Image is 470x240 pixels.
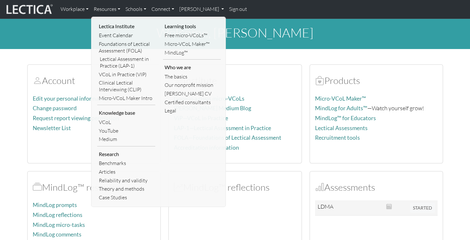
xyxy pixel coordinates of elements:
p: —Watch yourself grow! [315,103,438,113]
td: LDMA [315,200,342,216]
a: Edit your personal information [33,95,109,102]
li: Who we are [163,62,221,72]
a: Reliability and validity [97,176,155,185]
a: The basics [163,72,221,81]
a: Micro-VCoL Maker Intro [97,94,155,103]
li: Learning tools [163,21,221,31]
h2: MindLog™ reflections [174,182,296,193]
a: Lectical Assessment in Practice (LAP-1) [97,55,155,70]
a: Event Calendar [97,31,155,40]
a: Micro-VCoL Maker™ [163,40,221,48]
a: VCoL [97,118,155,127]
a: Foundations of Lectical Assessment (FOLA) [97,40,155,55]
a: VCoL in Practice (VIP) [97,70,155,79]
li: Knowledge base [97,108,155,118]
span: Account [33,75,42,86]
a: YouTube [97,127,155,135]
span: This Assessment closed on: 2025-08-13 05:30 [386,203,392,210]
h2: Products [315,75,438,86]
span: MindLog™ resources [33,181,42,193]
a: Our nonprofit mission [163,81,221,89]
a: Sign out [226,3,250,16]
a: MindLog™ for Educators [315,115,376,121]
a: MindLog™ [163,48,221,57]
a: MindLog for Adults™ [315,105,367,112]
a: Recruitment tools [315,134,360,141]
a: Newsletter List [33,125,71,131]
a: Schools [123,3,149,16]
h2: Assessments [315,182,438,193]
a: Legal [163,106,221,115]
a: Connect [149,3,177,16]
a: Medium [97,135,155,144]
a: Workplace [58,3,91,16]
a: MindLog prompts [33,202,77,208]
li: Research [97,149,155,159]
a: [PERSON_NAME] [177,3,226,16]
a: Theory and methods [97,185,155,193]
li: Lectica Institute [97,21,155,31]
a: Benchmarks [97,159,155,168]
a: Articles [97,168,155,176]
h2: Account [33,75,155,86]
a: MindLog reflections [33,211,82,218]
a: MindLog comments [33,231,81,238]
a: Clinical Lectical Interviewing (CLIP) [97,79,155,94]
a: Request report viewing permission [33,115,119,121]
a: MindLog micro-tasks [33,221,85,228]
img: lecticalive [5,3,53,15]
h2: Institute [174,75,296,86]
a: [PERSON_NAME] CV [163,89,221,98]
span: Assessments [315,181,324,193]
a: Resources [91,3,123,16]
a: Certified consultants [163,98,221,107]
a: Case Studies [97,193,155,202]
a: Free micro-VCoLs™ [163,31,221,40]
a: Change password [33,105,77,112]
a: Micro-VCoL Maker™ [315,95,366,102]
a: Lectical Assessments [315,125,368,131]
span: Products [315,75,324,86]
h2: MindLog™ resources [33,182,155,193]
a: FOLA—Foundations of Lectical Assessment [174,134,281,141]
